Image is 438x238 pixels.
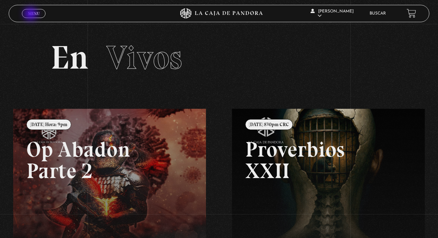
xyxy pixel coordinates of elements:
[51,41,387,74] h2: En
[106,38,182,77] span: Vivos
[311,9,354,18] span: [PERSON_NAME]
[370,11,386,16] a: Buscar
[28,11,40,16] span: Menu
[26,17,42,22] span: Cerrar
[407,9,416,18] a: View your shopping cart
